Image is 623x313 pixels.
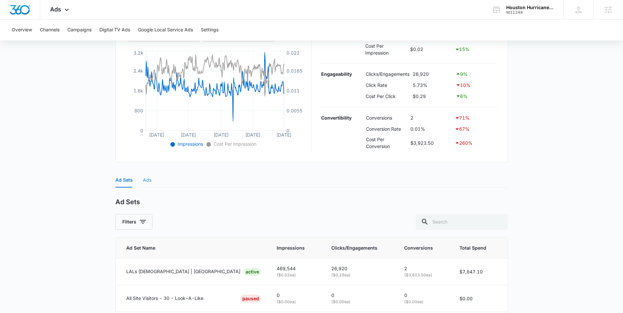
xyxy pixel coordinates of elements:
[456,81,495,89] div: 10 %
[240,295,261,303] div: PAUSED
[286,68,303,74] tspan: 0.0165
[331,292,389,299] p: 0
[99,20,130,41] button: Digital TV Ads
[133,50,143,56] tspan: 3.2k
[364,69,411,80] td: Clicks/Engagements
[321,71,352,77] strong: Engageability
[126,295,203,302] p: All Site Visitors - 30 - Look-A-Like
[126,268,240,275] p: LALs [DEMOGRAPHIC_DATA] | [GEOGRAPHIC_DATA]
[67,20,92,41] button: Campaigns
[214,132,229,138] tspan: [DATE]
[138,20,193,41] button: Google Local Service Ads
[115,214,152,230] button: Filters
[364,41,409,58] td: Cost Per Impression
[452,258,508,285] td: $7,847.10
[126,244,252,252] span: Ad Set Name
[416,214,508,230] input: Search
[456,92,495,100] div: 6 %
[452,285,508,312] td: $0.00
[409,124,453,135] td: 0.01%
[459,244,488,252] span: Total Spend
[408,41,453,58] td: $0.02
[286,108,303,113] tspan: 0.0055
[133,68,143,74] tspan: 2.4k
[133,88,143,93] tspan: 1.6k
[134,108,143,113] tspan: 800
[456,70,495,78] div: 9 %
[331,244,379,252] span: Clicks/Engagements
[409,112,453,124] td: 2
[201,20,218,41] button: Settings
[404,272,444,278] p: ( $3,923.50 ea)
[506,5,554,10] div: account name
[364,124,409,135] td: Conversion Rate
[277,265,316,272] p: 469,544
[404,265,444,272] p: 2
[181,132,196,138] tspan: [DATE]
[12,20,32,41] button: Overview
[404,244,434,252] span: Conversions
[404,299,444,305] p: ( $0.00 ea)
[276,132,291,138] tspan: [DATE]
[321,115,352,121] strong: Convertibility
[286,128,289,133] tspan: 0
[143,176,151,184] div: Ads
[115,198,140,206] h2: Ad Sets
[331,299,389,305] p: ( $0.00 ea)
[364,112,409,124] td: Conversions
[277,292,316,299] p: 0
[455,45,495,53] div: 15 %
[277,272,316,278] p: ( $0.02 ea)
[331,265,389,272] p: 26,920
[212,141,256,147] span: Cost Per Impression
[244,268,261,276] div: ACTIVE
[404,292,444,299] p: 0
[50,6,61,13] span: Ads
[286,50,300,56] tspan: 0.022
[115,176,132,184] div: Ad Sets
[455,125,495,133] div: 67 %
[176,141,203,147] span: Impressions
[411,69,454,80] td: 26,920
[506,10,554,15] div: account id
[277,244,306,252] span: Impressions
[149,132,164,138] tspan: [DATE]
[411,91,454,102] td: $0.29
[331,272,389,278] p: ( $0.29 ea)
[409,134,453,151] td: $3,923.50
[411,79,454,91] td: 5.73%
[364,79,411,91] td: Click Rate
[277,299,316,305] p: ( $0.00 ea)
[245,132,260,138] tspan: [DATE]
[455,139,495,147] div: 260 %
[286,88,300,93] tspan: 0.011
[40,20,60,41] button: Channels
[455,114,495,122] div: 71 %
[140,128,143,133] tspan: 0
[364,134,409,151] td: Cost Per Conversion
[364,91,411,102] td: Cost Per Click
